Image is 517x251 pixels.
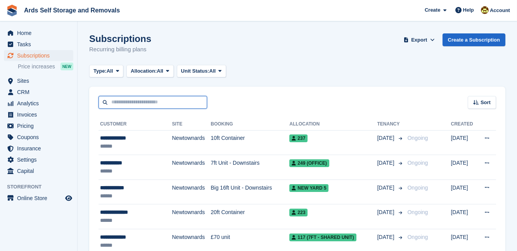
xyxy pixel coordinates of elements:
span: Pricing [17,120,64,131]
span: Allocation: [131,67,157,75]
h1: Subscriptions [89,33,151,44]
a: menu [4,120,73,131]
th: Customer [99,118,172,131]
span: All [209,67,216,75]
a: menu [4,39,73,50]
span: Sites [17,75,64,86]
span: Capital [17,166,64,176]
span: 237 [289,134,308,142]
span: Account [490,7,510,14]
span: Ongoing [408,185,428,191]
a: Ards Self Storage and Removals [21,4,123,17]
a: menu [4,132,73,143]
span: Online Store [17,193,64,204]
span: Help [463,6,474,14]
span: New yard 5 [289,184,329,192]
button: Export [402,33,436,46]
a: Preview store [64,193,73,203]
td: Newtownards [172,204,211,229]
span: Export [411,36,427,44]
span: 223 [289,209,308,216]
a: menu [4,154,73,165]
span: Unit Status: [181,67,209,75]
a: menu [4,28,73,38]
p: Recurring billing plans [89,45,151,54]
td: [DATE] [451,130,477,155]
span: [DATE] [377,208,396,216]
td: Big 16ft Unit - Downstairs [211,180,289,204]
a: menu [4,166,73,176]
button: Type: All [89,65,123,78]
span: Home [17,28,64,38]
span: Subscriptions [17,50,64,61]
span: Price increases [18,63,55,70]
span: [DATE] [377,134,396,142]
span: Create [425,6,440,14]
th: Site [172,118,211,131]
span: Sort [481,99,491,106]
span: Insurance [17,143,64,154]
span: All [157,67,163,75]
span: 249 (office) [289,159,329,167]
th: Tenancy [377,118,405,131]
a: Create a Subscription [443,33,505,46]
td: [DATE] [451,204,477,229]
a: menu [4,98,73,109]
td: 10ft Container [211,130,289,155]
span: 117 (7ft - shared unit) [289,234,356,241]
a: menu [4,143,73,154]
a: menu [4,50,73,61]
th: Created [451,118,477,131]
span: All [107,67,113,75]
span: Ongoing [408,209,428,215]
span: Analytics [17,98,64,109]
a: Price increases NEW [18,62,73,71]
span: Ongoing [408,135,428,141]
a: menu [4,75,73,86]
span: Storefront [7,183,77,191]
a: menu [4,109,73,120]
span: Invoices [17,109,64,120]
td: Newtownards [172,180,211,204]
td: [DATE] [451,155,477,180]
th: Allocation [289,118,377,131]
span: CRM [17,87,64,98]
span: [DATE] [377,159,396,167]
span: Coupons [17,132,64,143]
div: NEW [61,63,73,70]
span: Ongoing [408,234,428,240]
span: Tasks [17,39,64,50]
td: 7ft Unit - Downstairs [211,155,289,180]
span: Type: [93,67,107,75]
td: [DATE] [451,180,477,204]
img: stora-icon-8386f47178a22dfd0bd8f6a31ec36ba5ce8667c1dd55bd0f319d3a0aa187defe.svg [6,5,18,16]
span: Settings [17,154,64,165]
button: Allocation: All [126,65,174,78]
td: 20ft Container [211,204,289,229]
th: Booking [211,118,289,131]
a: menu [4,87,73,98]
span: [DATE] [377,184,396,192]
span: Ongoing [408,160,428,166]
td: Newtownards [172,155,211,180]
td: Newtownards [172,130,211,155]
span: [DATE] [377,233,396,241]
img: Mark McFerran [481,6,489,14]
a: menu [4,193,73,204]
button: Unit Status: All [177,65,226,78]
